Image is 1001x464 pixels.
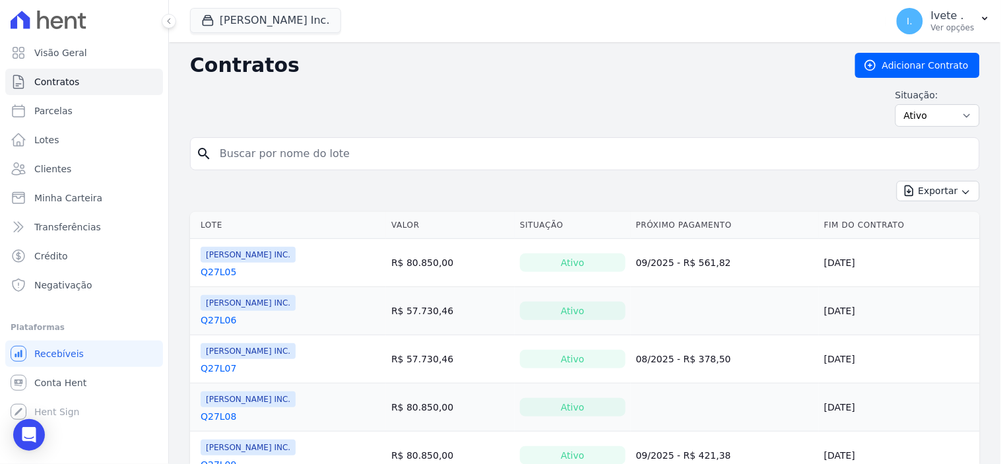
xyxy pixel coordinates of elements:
[5,98,163,124] a: Parcelas
[34,376,86,389] span: Conta Hent
[201,343,296,359] span: [PERSON_NAME] INC.
[5,214,163,240] a: Transferências
[201,265,236,279] a: Q27L05
[34,75,79,88] span: Contratos
[5,69,163,95] a: Contratos
[190,212,386,239] th: Lote
[201,440,296,455] span: [PERSON_NAME] INC.
[34,104,73,117] span: Parcelas
[34,46,87,59] span: Visão Geral
[5,370,163,396] a: Conta Hent
[520,350,626,368] div: Ativo
[636,257,731,268] a: 09/2025 - R$ 561,82
[855,53,980,78] a: Adicionar Contrato
[931,9,975,22] p: Ivete .
[386,335,515,383] td: R$ 57.730,46
[5,156,163,182] a: Clientes
[520,398,626,416] div: Ativo
[196,146,212,162] i: search
[386,287,515,335] td: R$ 57.730,46
[386,383,515,432] td: R$ 80.850,00
[886,3,1001,40] button: I. Ivete . Ver opções
[5,272,163,298] a: Negativação
[13,419,45,451] div: Open Intercom Messenger
[631,212,819,239] th: Próximo Pagamento
[34,191,102,205] span: Minha Carteira
[5,341,163,367] a: Recebíveis
[201,391,296,407] span: [PERSON_NAME] INC.
[34,133,59,147] span: Lotes
[201,362,236,375] a: Q27L07
[34,347,84,360] span: Recebíveis
[819,239,980,287] td: [DATE]
[907,17,913,26] span: I.
[819,287,980,335] td: [DATE]
[201,247,296,263] span: [PERSON_NAME] INC.
[201,295,296,311] span: [PERSON_NAME] INC.
[34,279,92,292] span: Negativação
[34,220,101,234] span: Transferências
[212,141,974,167] input: Buscar por nome do lote
[5,243,163,269] a: Crédito
[34,162,71,176] span: Clientes
[515,212,631,239] th: Situação
[5,185,163,211] a: Minha Carteira
[190,53,834,77] h2: Contratos
[636,354,731,364] a: 08/2025 - R$ 378,50
[386,212,515,239] th: Valor
[897,181,980,201] button: Exportar
[201,314,236,327] a: Q27L06
[11,319,158,335] div: Plataformas
[819,335,980,383] td: [DATE]
[5,40,163,66] a: Visão Geral
[386,239,515,287] td: R$ 80.850,00
[819,383,980,432] td: [DATE]
[636,450,731,461] a: 09/2025 - R$ 421,38
[819,212,980,239] th: Fim do Contrato
[895,88,980,102] label: Situação:
[5,127,163,153] a: Lotes
[34,249,68,263] span: Crédito
[520,302,626,320] div: Ativo
[201,410,236,423] a: Q27L08
[931,22,975,33] p: Ver opções
[190,8,341,33] button: [PERSON_NAME] Inc.
[520,253,626,272] div: Ativo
